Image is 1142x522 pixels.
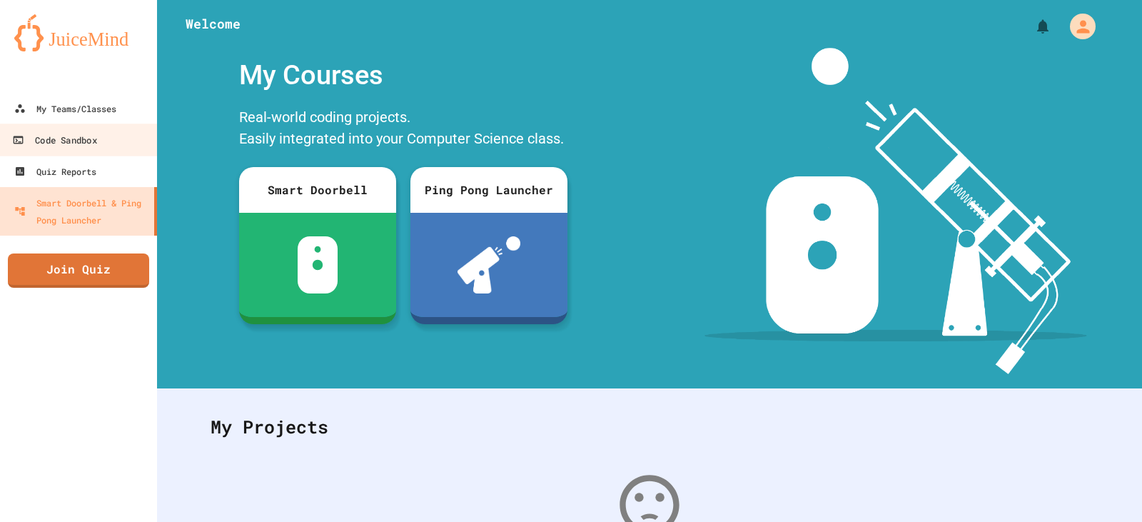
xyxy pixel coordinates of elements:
[410,167,567,213] div: Ping Pong Launcher
[196,399,1103,455] div: My Projects
[12,131,96,149] div: Code Sandbox
[1055,10,1099,43] div: My Account
[14,163,96,180] div: Quiz Reports
[14,100,116,117] div: My Teams/Classes
[232,48,575,103] div: My Courses
[232,103,575,156] div: Real-world coding projects. Easily integrated into your Computer Science class.
[1024,403,1128,463] iframe: chat widget
[704,48,1087,374] img: banner-image-my-projects.png
[1008,14,1055,39] div: My Notifications
[8,254,149,288] a: Join Quiz
[14,194,148,229] div: Smart Doorbell & Ping Pong Launcher
[458,236,521,293] img: ppl-with-ball.png
[239,167,396,213] div: Smart Doorbell
[298,236,338,293] img: sdb-white.svg
[14,14,143,51] img: logo-orange.svg
[1082,465,1128,508] iframe: chat widget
